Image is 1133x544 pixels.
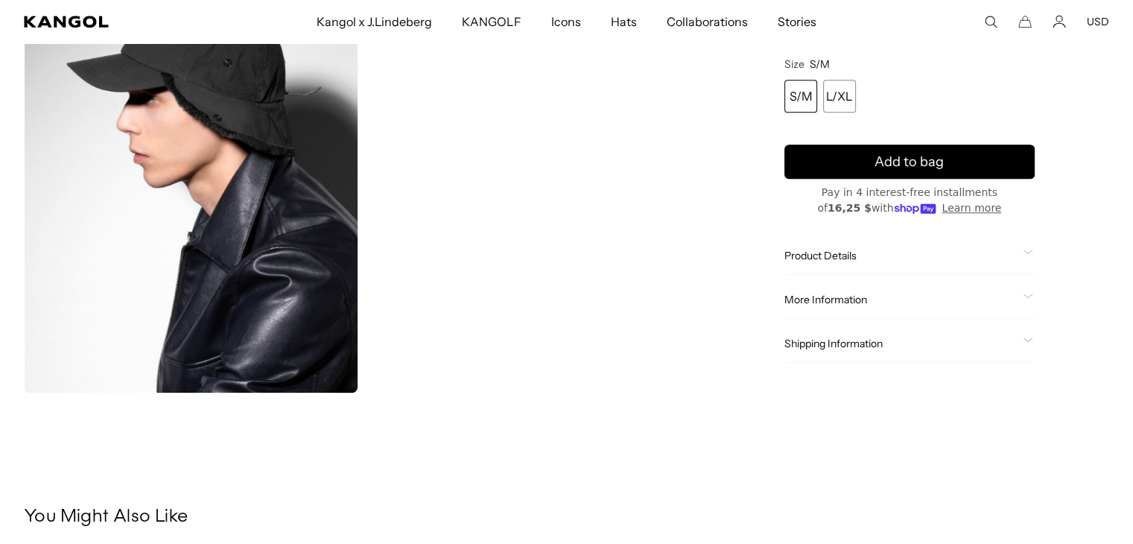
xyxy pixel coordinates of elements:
button: USD [1087,15,1109,28]
div: L/XL [823,80,856,113]
span: Product Details [784,249,1017,262]
span: Add to bag [875,152,944,172]
span: Size [784,57,804,71]
button: Add to bag [784,145,1035,179]
span: S/M [810,57,830,71]
span: Shipping Information [784,337,1017,350]
span: More Information [784,293,1017,306]
button: Cart [1018,15,1032,28]
div: S/M [784,80,817,113]
summary: Search here [984,15,997,28]
h3: You Might Also Like [24,506,1109,528]
a: Account [1053,15,1066,28]
a: Kangol [24,16,209,28]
